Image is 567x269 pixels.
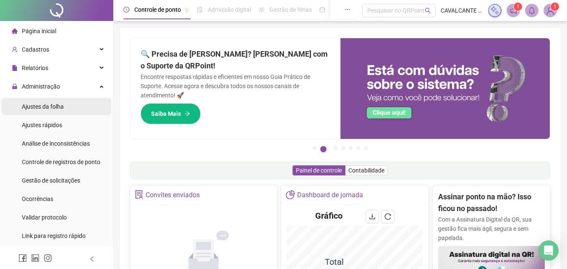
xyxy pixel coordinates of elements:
[135,190,144,199] span: solution
[315,210,342,222] h4: Gráfico
[22,122,62,128] span: Ajustes rápidos
[554,4,557,10] span: 1
[22,232,86,239] span: Link para registro rápido
[197,7,203,13] span: file-done
[319,7,325,13] span: dashboard
[517,4,520,10] span: 1
[123,7,129,13] span: clock-circle
[134,6,181,13] span: Controle de ponto
[184,8,189,13] span: pushpin
[313,146,317,150] button: 1
[184,111,190,117] span: arrow-right
[141,72,330,100] p: Encontre respostas rápidas e eficientes em nosso Guia Prático de Suporte. Acesse agora e descubra...
[514,3,522,11] sup: 1
[544,4,557,17] img: 89534
[296,167,342,174] span: Painel de controle
[320,146,327,152] button: 2
[146,188,200,202] div: Convites enviados
[341,146,345,150] button: 4
[44,254,52,262] span: instagram
[22,46,49,53] span: Cadastros
[12,47,18,52] span: user-add
[490,6,499,15] img: sparkle-icon.fc2bf0ac1784a2077858766a79e2daf3.svg
[22,159,100,165] span: Controle de registros de ponto
[441,6,483,15] span: CAVALCANTE PINHEIRO LTDA
[340,38,550,139] img: banner%2F0cf4e1f0-cb71-40ef-aa93-44bd3d4ee559.png
[22,177,80,184] span: Gestão de solicitações
[22,103,64,110] span: Ajustes da folha
[22,28,56,34] span: Página inicial
[510,7,517,14] span: notification
[349,146,353,150] button: 5
[425,8,431,14] span: search
[364,146,368,150] button: 7
[22,83,60,90] span: Administração
[438,215,545,243] p: Com a Assinatura Digital da QR, sua gestão fica mais ágil, segura e sem papelada.
[269,6,312,13] span: Gestão de férias
[356,146,361,150] button: 6
[12,28,18,34] span: home
[22,140,90,147] span: Análise de inconsistências
[334,146,338,150] button: 3
[12,84,18,89] span: lock
[551,3,559,11] sup: Atualize o seu contato no menu Meus Dados
[22,214,67,221] span: Validar protocolo
[31,254,39,262] span: linkedin
[141,48,330,72] h2: 🔍 Precisa de [PERSON_NAME]? [PERSON_NAME] com o Suporte da QRPoint!
[89,256,95,262] span: left
[259,7,264,13] span: sun
[18,254,27,262] span: facebook
[12,65,18,71] span: file
[538,240,559,261] div: Open Intercom Messenger
[369,213,376,220] span: download
[151,109,181,118] span: Saiba Mais
[286,190,295,199] span: pie-chart
[528,7,536,14] span: bell
[297,188,363,202] div: Dashboard de jornada
[348,167,384,174] span: Contabilidade
[384,213,391,220] span: reload
[22,65,48,71] span: Relatórios
[208,6,251,13] span: Admissão digital
[22,196,53,202] span: Ocorrências
[345,7,350,13] span: ellipsis
[438,191,545,215] h2: Assinar ponto na mão? Isso ficou no passado!
[141,103,201,124] button: Saiba Mais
